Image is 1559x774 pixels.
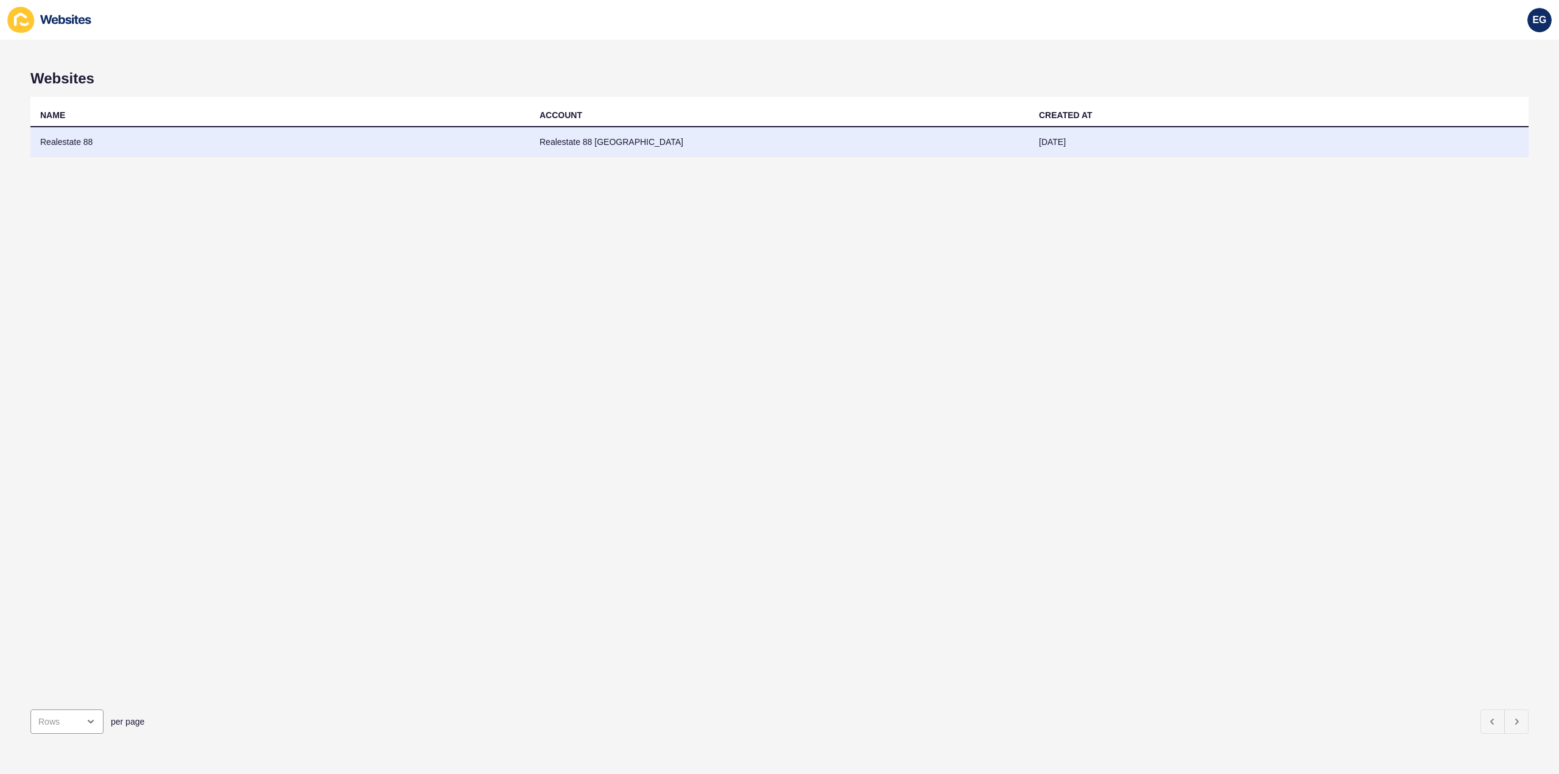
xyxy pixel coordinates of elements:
[30,709,104,734] div: open menu
[540,109,582,121] div: ACCOUNT
[40,109,65,121] div: NAME
[30,127,530,157] td: Realestate 88
[30,70,1529,87] h1: Websites
[1532,14,1546,26] span: EG
[111,716,144,728] span: per page
[1039,109,1093,121] div: CREATED AT
[1029,127,1529,157] td: [DATE]
[530,127,1029,157] td: Realestate 88 [GEOGRAPHIC_DATA]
